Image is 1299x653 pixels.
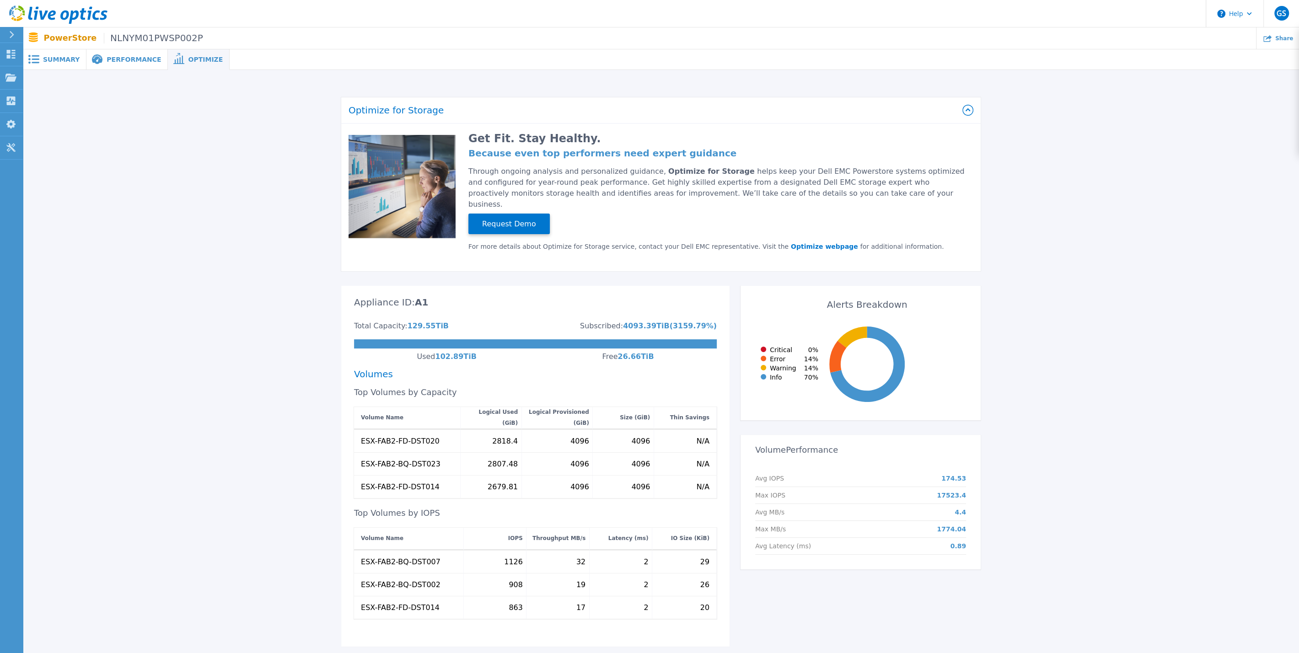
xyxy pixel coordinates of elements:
[757,346,792,353] div: Critical
[435,353,476,360] div: 102.89 TiB
[941,475,966,482] p: 174.53
[509,604,523,611] div: 863
[488,460,518,467] div: 2807.48
[532,533,585,544] div: Throughput MB/s
[789,243,860,250] a: Optimize webpage
[755,508,784,516] p: Avg MB/s
[580,322,623,330] div: Subscribed:
[576,581,585,588] div: 19
[361,483,440,490] div: ESX-FAB2-FD-DST014
[361,604,440,611] div: ESX-FAB2-FD-DST014
[631,483,650,490] div: 4096
[757,355,785,363] div: Error
[608,533,649,544] div: Latency (ms)
[753,292,981,316] div: Alerts Breakdown
[697,483,709,490] div: N/A
[950,542,966,550] p: 0.89
[415,299,428,322] div: A1
[570,437,589,444] div: 4096
[361,460,440,467] div: ESX-FAB2-BQ-DST023
[668,167,757,176] span: Optimize for Storage
[107,56,161,63] span: Performance
[354,322,408,330] div: Total Capacity:
[525,407,589,428] div: Logical Provisioned (GiB)
[955,508,966,516] p: 4.4
[354,509,717,517] div: Top Volumes by IOPS
[644,604,648,611] div: 2
[808,346,818,353] span: 0 %
[488,483,518,490] div: 2679.81
[464,407,518,428] div: Logical Used (GiB)
[354,389,717,396] div: Top Volumes by Capacity
[576,558,585,565] div: 32
[408,322,449,330] div: 129.55 TiB
[576,604,585,611] div: 17
[631,460,650,467] div: 4096
[349,106,962,115] h2: Optimize for Storage
[620,412,650,423] div: Size (GiB)
[188,56,223,63] span: Optimize
[755,441,966,459] h3: Volume Performance
[468,166,968,210] div: Through ongoing analysis and personalized guidance, helps keep your Dell EMC Powerstore systems o...
[509,581,523,588] div: 908
[468,243,968,250] div: For more details about Optimize for Storage service, contact your Dell EMC representative. Visit ...
[755,542,811,550] p: Avg Latency (ms)
[617,353,654,360] div: 26.66 TiB
[44,33,203,43] p: PowerStore
[700,558,709,565] div: 29
[700,581,709,588] div: 26
[755,525,786,533] p: Max MB/s
[757,364,796,372] div: Warning
[349,135,456,239] img: Optimize Promo
[804,374,818,381] span: 70 %
[631,437,650,444] div: 4096
[644,581,648,588] div: 2
[700,604,709,611] div: 20
[361,412,403,423] div: Volume Name
[602,353,617,360] div: Free
[361,581,440,588] div: ESX-FAB2-BQ-DST002
[644,558,648,565] div: 2
[468,150,968,157] h4: Because even top performers need expert guidance
[757,374,782,381] div: Info
[937,525,966,533] p: 1774.04
[354,370,717,378] div: Volumes
[508,533,523,544] div: IOPS
[804,355,818,363] span: 14 %
[670,412,709,423] div: Thin Savings
[570,460,589,467] div: 4096
[417,353,435,360] div: Used
[504,558,523,565] div: 1126
[1275,36,1293,41] span: Share
[1277,10,1286,17] span: GS
[104,33,203,43] span: NLNYM01PWSP002P
[361,558,440,565] div: ESX-FAB2-BQ-DST007
[937,492,966,499] p: 17523.4
[468,214,550,234] button: Request Demo
[492,437,518,444] div: 2818.4
[669,322,717,330] div: ( 3159.79 %)
[623,322,669,330] div: 4093.39 TiB
[755,475,784,482] p: Avg IOPS
[468,135,968,142] h2: Get Fit. Stay Healthy.
[671,533,709,544] div: IO Size (KiB)
[354,299,415,306] div: Appliance ID:
[697,460,709,467] div: N/A
[361,533,403,544] div: Volume Name
[755,492,785,499] p: Max IOPS
[361,437,440,444] div: ESX-FAB2-FD-DST020
[478,219,540,230] span: Request Demo
[43,56,80,63] span: Summary
[570,483,589,490] div: 4096
[697,437,709,444] div: N/A
[804,364,818,372] span: 14 %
